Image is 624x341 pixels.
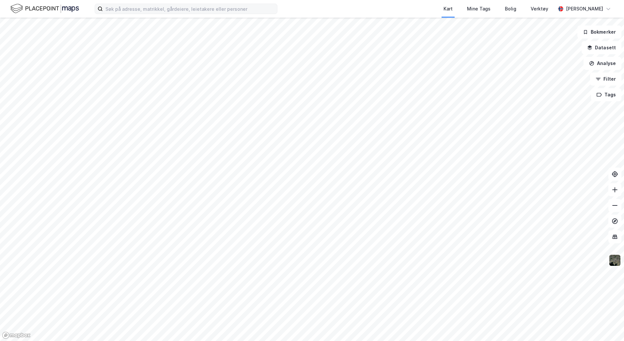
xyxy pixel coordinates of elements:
img: 9k= [609,254,621,267]
div: [PERSON_NAME] [566,5,603,13]
button: Datasett [582,41,621,54]
div: Kontrollprogram for chat [591,310,624,341]
div: Bolig [505,5,516,13]
button: Bokmerker [577,25,621,39]
button: Tags [591,88,621,101]
div: Mine Tags [467,5,491,13]
img: logo.f888ab2527a4732fd821a326f86c7f29.svg [10,3,79,14]
button: Analyse [584,57,621,70]
input: Søk på adresse, matrikkel, gårdeiere, leietakere eller personer [103,4,277,14]
div: Verktøy [531,5,548,13]
iframe: Chat Widget [591,310,624,341]
div: Kart [444,5,453,13]
button: Filter [590,73,621,86]
a: Mapbox homepage [2,332,31,339]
